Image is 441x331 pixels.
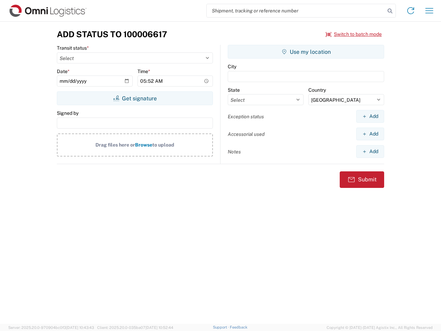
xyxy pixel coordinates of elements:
[327,324,433,331] span: Copyright © [DATE]-[DATE] Agistix Inc., All Rights Reserved
[228,63,236,70] label: City
[57,45,89,51] label: Transit status
[152,142,174,148] span: to upload
[356,110,384,123] button: Add
[228,87,240,93] label: State
[95,142,135,148] span: Drag files here or
[326,29,382,40] button: Switch to batch mode
[308,87,326,93] label: Country
[97,325,173,330] span: Client: 2025.20.0-035ba07
[356,128,384,140] button: Add
[228,149,241,155] label: Notes
[340,171,384,188] button: Submit
[66,325,94,330] span: [DATE] 10:43:43
[135,142,152,148] span: Browse
[57,29,167,39] h3: Add Status to 100006617
[145,325,173,330] span: [DATE] 10:52:44
[228,45,384,59] button: Use my location
[8,325,94,330] span: Server: 2025.20.0-970904bc0f3
[57,68,70,74] label: Date
[356,145,384,158] button: Add
[137,68,150,74] label: Time
[57,110,79,116] label: Signed by
[213,325,230,329] a: Support
[228,131,265,137] label: Accessorial used
[207,4,385,17] input: Shipment, tracking or reference number
[230,325,247,329] a: Feedback
[228,113,264,120] label: Exception status
[57,91,213,105] button: Get signature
